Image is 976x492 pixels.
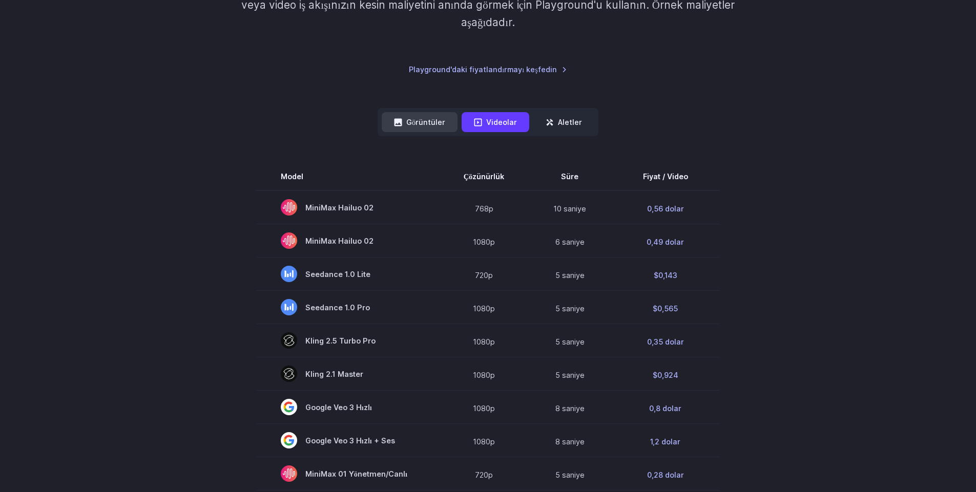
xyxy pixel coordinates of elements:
font: 5 saniye [555,470,585,479]
font: Süre [561,172,578,180]
font: Çözünürlük [464,172,505,180]
font: 10 saniye [553,204,586,212]
font: 720p [475,270,493,279]
font: 720p [475,470,493,479]
font: Kling 2.5 Turbo Pro [305,336,376,345]
font: 0,28 dolar [647,470,684,479]
font: $0,565 [653,304,678,312]
font: Model [281,172,303,180]
font: 5 saniye [555,370,585,379]
font: 1080p [473,403,495,412]
font: Fiyat / Video [643,172,688,180]
font: 5 saniye [555,304,585,312]
font: 8 saniye [555,403,585,412]
font: Aletler [558,118,582,126]
font: MiniMax Hailuo 02 [305,203,373,212]
font: Kling 2.1 Master [305,370,363,378]
font: 1080p [473,237,495,246]
font: Seedance 1.0 Pro [305,303,370,312]
font: 0,49 dolar [647,237,684,246]
font: MiniMax Hailuo 02 [305,237,373,245]
font: 5 saniye [555,337,585,346]
font: Google Veo 3 Hızlı [305,403,372,412]
font: 1080p [473,304,495,312]
a: Playground'daki fiyatlandırmayı keşfedin [409,63,567,75]
font: 1080p [473,370,495,379]
font: $0,924 [653,370,678,379]
font: 8 saniye [555,437,585,445]
font: 6 saniye [555,237,585,246]
font: 768p [475,204,493,212]
font: Görüntüler [406,118,445,126]
font: 1080p [473,437,495,445]
font: MiniMax 01 Yönetmen/Canlı [305,469,407,478]
font: $0,143 [654,270,677,279]
font: 1,2 dolar [650,437,680,445]
font: Google Veo 3 Hızlı + Ses [305,436,395,445]
font: 0,8 dolar [649,403,681,412]
font: 1080p [473,337,495,346]
font: Videolar [486,118,517,126]
font: Playground'daki fiyatlandırmayı keşfedin [409,65,557,74]
font: 0,56 dolar [647,204,684,212]
font: 5 saniye [555,270,585,279]
font: 0,35 dolar [647,337,684,346]
font: Seedance 1.0 Lite [305,270,370,279]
